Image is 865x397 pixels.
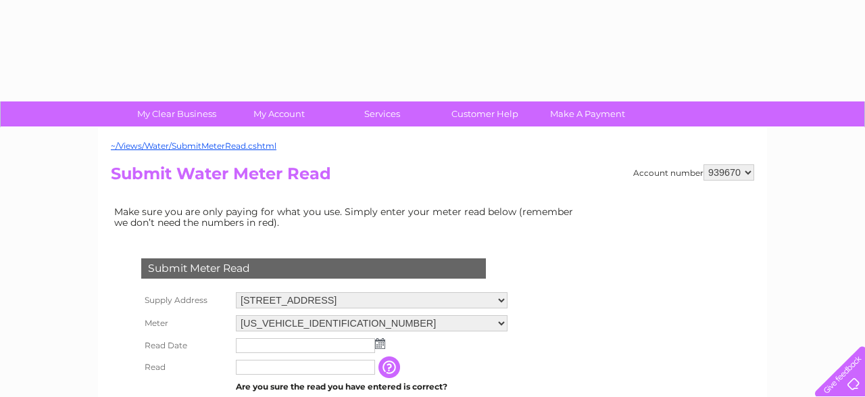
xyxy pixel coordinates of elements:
[633,164,754,181] div: Account number
[232,378,511,396] td: Are you sure the read you have entered is correct?
[111,141,276,151] a: ~/Views/Water/SubmitMeterRead.cshtml
[141,258,486,279] div: Submit Meter Read
[121,101,232,126] a: My Clear Business
[326,101,438,126] a: Services
[429,101,541,126] a: Customer Help
[111,203,584,231] td: Make sure you are only paying for what you use. Simply enter your meter read below (remember we d...
[224,101,335,126] a: My Account
[378,356,403,378] input: Information
[532,101,643,126] a: Make A Payment
[138,335,232,356] th: Read Date
[111,164,754,190] h2: Submit Water Meter Read
[138,356,232,378] th: Read
[375,338,385,349] img: ...
[138,289,232,312] th: Supply Address
[138,312,232,335] th: Meter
